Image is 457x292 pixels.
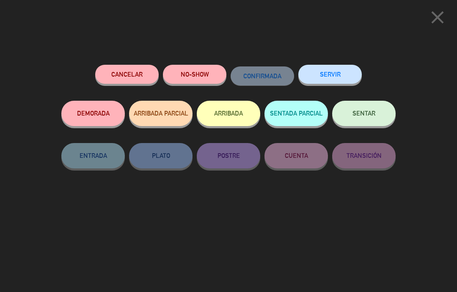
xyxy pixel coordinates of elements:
[298,65,362,84] button: SERVIR
[61,143,125,168] button: ENTRADA
[197,101,260,126] button: ARRIBADA
[197,143,260,168] button: POSTRE
[352,110,375,117] span: SENTAR
[163,65,226,84] button: NO-SHOW
[95,65,159,84] button: Cancelar
[427,7,448,28] i: close
[264,143,328,168] button: CUENTA
[332,101,396,126] button: SENTAR
[264,101,328,126] button: SENTADA PARCIAL
[129,143,193,168] button: PLATO
[61,101,125,126] button: DEMORADA
[243,72,281,80] span: CONFIRMADA
[424,6,451,31] button: close
[134,110,188,117] span: ARRIBADA PARCIAL
[231,66,294,85] button: CONFIRMADA
[332,143,396,168] button: TRANSICIÓN
[129,101,193,126] button: ARRIBADA PARCIAL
